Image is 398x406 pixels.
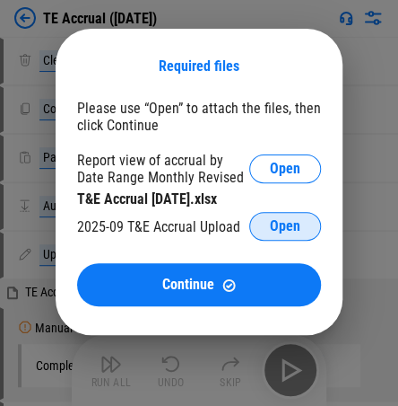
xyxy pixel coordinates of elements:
div: 2025-09 T&E Accrual Upload [77,218,240,235]
div: Please use “Open” to attach the files, then click Continue [77,100,321,134]
div: Report view of accrual by Date Range Monthly Revised [77,152,249,186]
button: ContinueContinue [77,263,321,306]
button: Open [249,154,321,183]
img: Continue [221,278,237,293]
div: T&E Accrual [DATE].xlsx [77,190,321,207]
span: Open [270,162,300,176]
button: Open [249,212,321,241]
span: Open [270,219,300,234]
span: Continue [162,278,214,292]
div: Required files [77,57,321,75]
